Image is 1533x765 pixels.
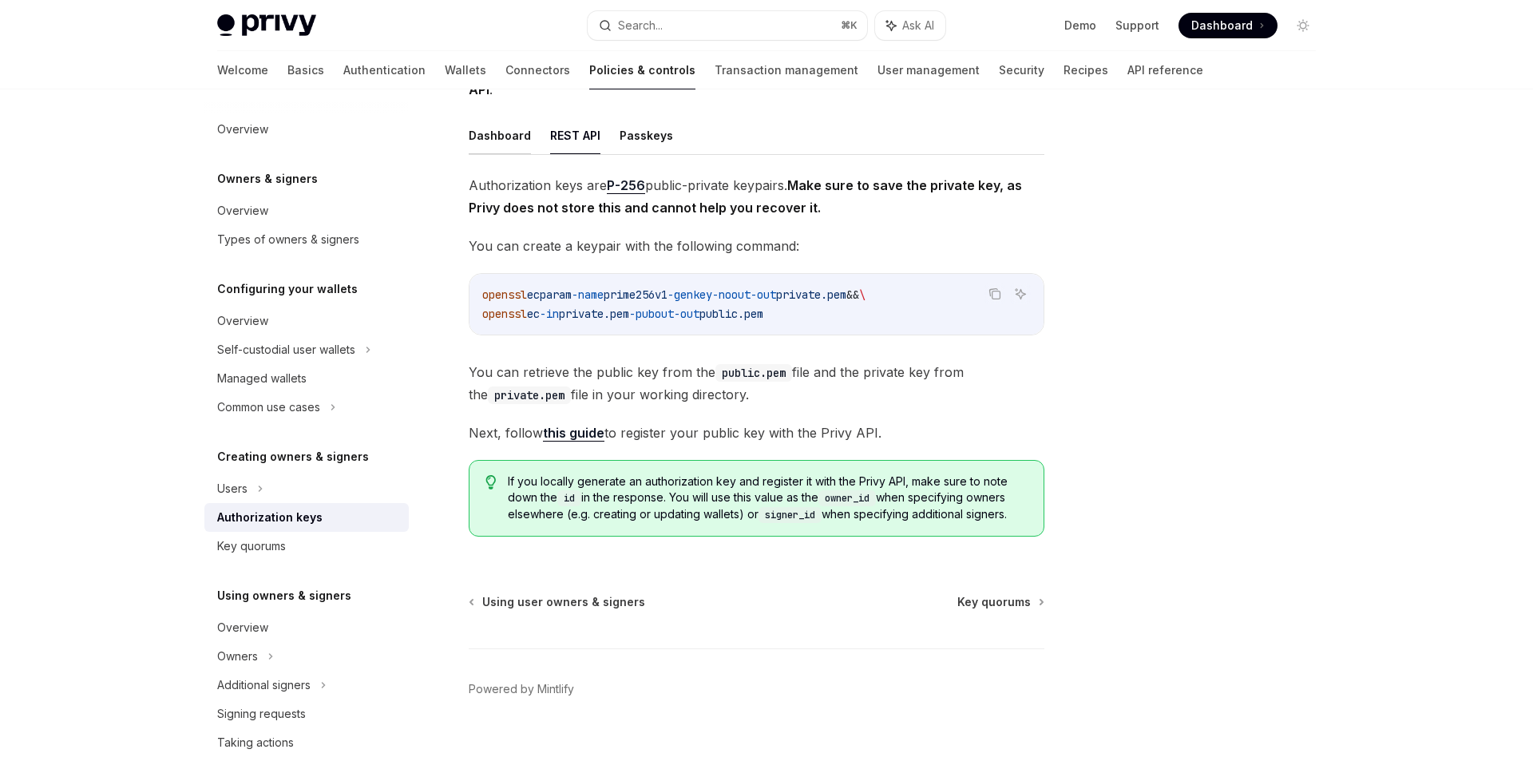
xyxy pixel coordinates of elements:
[217,586,351,605] h5: Using owners & signers
[217,479,248,498] div: Users
[217,230,359,249] div: Types of owners & signers
[204,196,409,225] a: Overview
[217,311,268,331] div: Overview
[217,704,306,723] div: Signing requests
[846,287,859,302] span: &&
[217,733,294,752] div: Taking actions
[204,532,409,561] a: Key quorums
[572,287,604,302] span: -name
[469,681,574,697] a: Powered by Mintlify
[1191,18,1253,34] span: Dashboard
[204,115,409,144] a: Overview
[875,11,945,40] button: Ask AI
[589,51,695,89] a: Policies & controls
[217,447,369,466] h5: Creating owners & signers
[859,287,866,302] span: \
[217,508,323,527] div: Authorization keys
[559,307,629,321] span: private.pem
[204,503,409,532] a: Authorization keys
[482,287,527,302] span: openssl
[776,287,846,302] span: private.pem
[217,279,358,299] h5: Configuring your wallets
[217,537,286,556] div: Key quorums
[1115,18,1159,34] a: Support
[482,307,527,321] span: openssl
[204,364,409,393] a: Managed wallets
[999,51,1044,89] a: Security
[957,594,1031,610] span: Key quorums
[343,51,426,89] a: Authentication
[629,307,674,321] span: -pubout
[667,287,712,302] span: -genkey
[877,51,980,89] a: User management
[204,613,409,642] a: Overview
[527,307,540,321] span: ec
[470,594,645,610] a: Using user owners & signers
[715,51,858,89] a: Transaction management
[751,287,776,302] span: -out
[712,287,751,302] span: -noout
[287,51,324,89] a: Basics
[984,283,1005,304] button: Copy the contents from the code block
[217,647,258,666] div: Owners
[1127,51,1203,89] a: API reference
[588,11,867,40] button: Search...⌘K
[217,676,311,695] div: Additional signers
[604,287,667,302] span: prime256v1
[217,369,307,388] div: Managed wallets
[505,51,570,89] a: Connectors
[204,728,409,757] a: Taking actions
[217,169,318,188] h5: Owners & signers
[1064,18,1096,34] a: Demo
[618,16,663,35] div: Search...
[204,307,409,335] a: Overview
[217,14,316,37] img: light logo
[217,340,355,359] div: Self-custodial user wallets
[217,618,268,637] div: Overview
[204,700,409,728] a: Signing requests
[217,201,268,220] div: Overview
[902,18,934,34] span: Ask AI
[1010,283,1031,304] button: Ask AI
[1290,13,1316,38] button: Toggle dark mode
[217,398,320,417] div: Common use cases
[1064,51,1108,89] a: Recipes
[204,225,409,254] a: Types of owners & signers
[957,594,1043,610] a: Key quorums
[674,307,699,321] span: -out
[699,307,763,321] span: public.pem
[217,120,268,139] div: Overview
[217,51,268,89] a: Welcome
[540,307,559,321] span: -in
[841,19,858,32] span: ⌘ K
[445,51,486,89] a: Wallets
[527,287,572,302] span: ecparam
[1178,13,1277,38] a: Dashboard
[482,594,645,610] span: Using user owners & signers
